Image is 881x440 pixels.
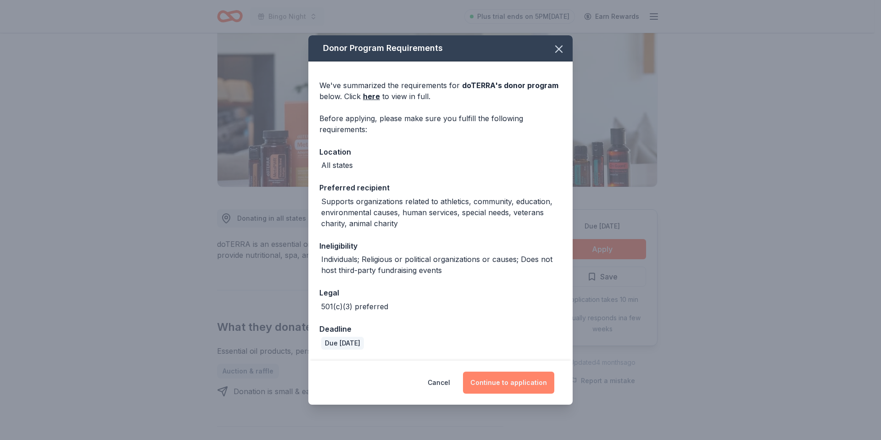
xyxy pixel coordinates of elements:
[321,254,562,276] div: Individuals; Religious or political organizations or causes; Does not host third-party fundraisin...
[321,301,388,312] div: 501(c)(3) preferred
[321,160,353,171] div: All states
[463,372,554,394] button: Continue to application
[319,323,562,335] div: Deadline
[319,240,562,252] div: Ineligibility
[319,146,562,158] div: Location
[319,113,562,135] div: Before applying, please make sure you fulfill the following requirements:
[321,196,562,229] div: Supports organizations related to athletics, community, education, environmental causes, human se...
[462,81,558,90] span: doTERRA 's donor program
[321,337,364,350] div: Due [DATE]
[308,35,573,61] div: Donor Program Requirements
[363,91,380,102] a: here
[319,287,562,299] div: Legal
[428,372,450,394] button: Cancel
[319,80,562,102] div: We've summarized the requirements for below. Click to view in full.
[319,182,562,194] div: Preferred recipient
